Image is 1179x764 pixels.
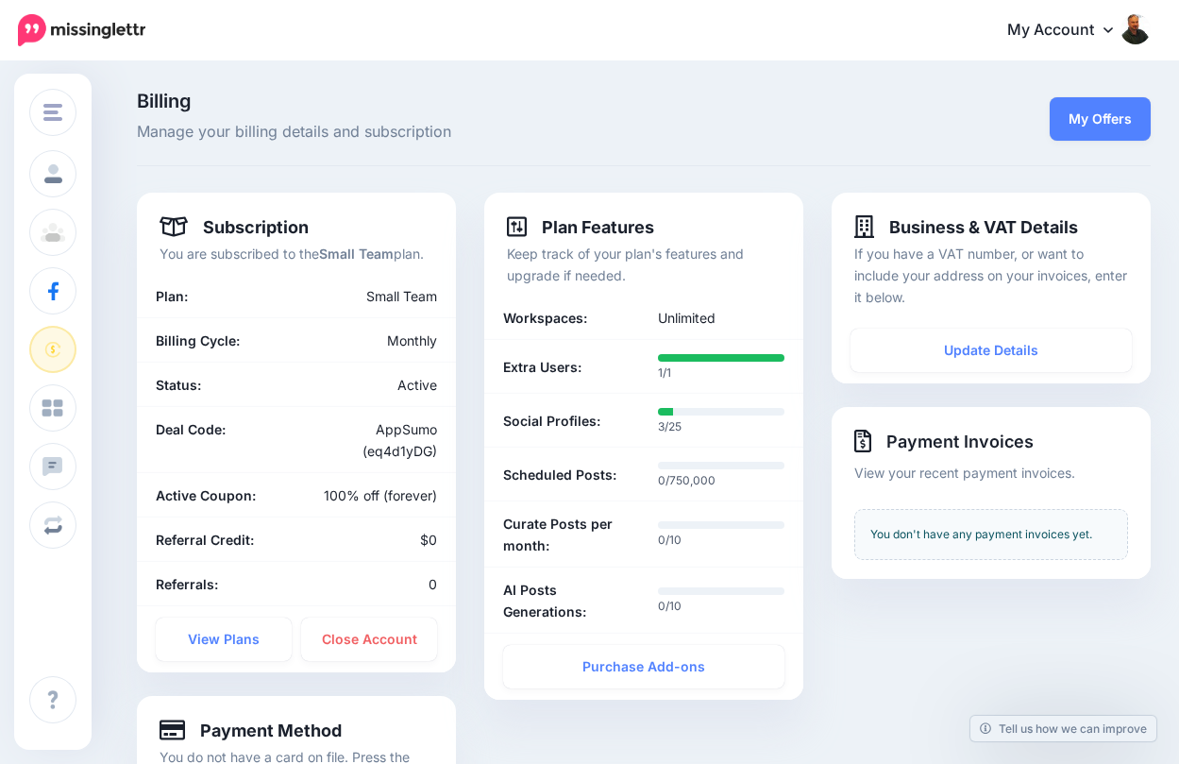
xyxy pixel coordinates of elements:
[160,215,309,238] h4: Subscription
[503,410,600,432] b: Social Profiles:
[854,509,1128,560] div: You don't have any payment invoices yet.
[644,307,799,329] div: Unlimited
[43,104,62,121] img: menu.png
[156,421,226,437] b: Deal Code:
[658,364,784,382] p: 1/1
[658,471,784,490] p: 0/750,000
[854,430,1128,452] h4: Payment Invoices
[244,285,451,307] div: Small Team
[137,92,803,110] span: Billing
[851,329,1132,372] a: Update Details
[503,645,784,688] a: Purchase Add-ons
[854,462,1128,484] p: View your recent payment invoices.
[319,246,394,262] b: Small Team
[503,579,630,622] b: AI Posts Generations:
[156,532,254,548] b: Referral Credit:
[854,243,1128,308] p: If you have a VAT number, or want to include your address on your invoices, enter it below.
[156,332,240,348] b: Billing Cycle:
[156,576,218,592] b: Referrals:
[301,618,437,661] a: Close Account
[296,418,451,462] div: AppSumo (eq4d1yDG)
[156,377,201,393] b: Status:
[156,487,256,503] b: Active Coupon:
[156,288,188,304] b: Plan:
[970,716,1156,741] a: Tell us how we can improve
[18,14,145,46] img: Missinglettr
[503,513,630,556] b: Curate Posts per month:
[156,618,292,661] a: View Plans
[507,243,781,286] p: Keep track of your plan's features and upgrade if needed.
[854,215,1078,238] h4: Business & VAT Details
[507,215,654,238] h4: Plan Features
[503,464,616,485] b: Scheduled Posts:
[658,417,784,436] p: 3/25
[160,719,342,741] h4: Payment Method
[1050,97,1151,141] a: My Offers
[503,356,581,378] b: Extra Users:
[296,529,451,551] div: $0
[429,576,437,592] span: 0
[296,484,451,506] div: 100% off (forever)
[503,307,587,329] b: Workspaces:
[160,243,433,264] p: You are subscribed to the plan.
[658,597,784,616] p: 0/10
[988,8,1151,54] a: My Account
[296,330,451,351] div: Monthly
[658,531,784,550] p: 0/10
[296,374,451,396] div: Active
[137,120,803,144] span: Manage your billing details and subscription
